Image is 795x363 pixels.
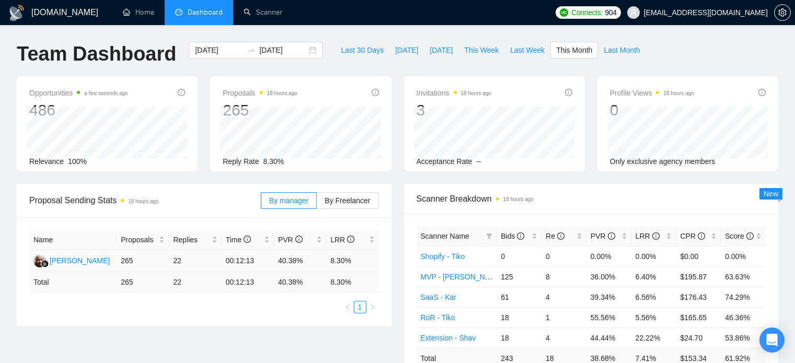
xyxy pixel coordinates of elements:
[244,8,282,17] a: searchScanner
[591,232,615,240] span: PVR
[721,266,766,287] td: 63.63%
[676,327,721,348] td: $24.70
[84,90,128,96] time: a few seconds ago
[550,42,598,58] button: This Month
[178,89,185,96] span: info-circle
[123,8,154,17] a: homeHome
[326,250,378,272] td: 8.30%
[341,44,384,56] span: Last 30 Days
[598,42,646,58] button: Last Month
[571,7,603,18] span: Connects:
[259,44,307,56] input: End date
[652,232,660,240] span: info-circle
[565,89,572,96] span: info-circle
[541,327,586,348] td: 4
[721,307,766,327] td: 46.36%
[774,8,791,17] a: setting
[698,232,705,240] span: info-circle
[586,266,631,287] td: 36.00%
[421,232,469,240] span: Scanner Name
[541,307,586,327] td: 1
[325,196,370,205] span: By Freelancer
[417,157,473,166] span: Acceptance Rate
[430,44,453,56] span: [DATE]
[631,307,676,327] td: 5.56%
[497,246,541,266] td: 0
[725,232,753,240] span: Score
[417,87,491,99] span: Invitations
[29,194,261,207] span: Proposal Sending Stats
[223,87,297,99] span: Proposals
[631,266,676,287] td: 6.40%
[541,246,586,266] td: 0
[560,8,568,17] img: upwork-logo.png
[680,232,705,240] span: CPR
[497,307,541,327] td: 18
[676,246,721,266] td: $0.00
[758,89,766,96] span: info-circle
[263,157,284,166] span: 8.30%
[630,9,637,16] span: user
[50,255,110,266] div: [PERSON_NAME]
[557,232,564,240] span: info-circle
[335,42,389,58] button: Last 30 Days
[476,157,481,166] span: --
[226,236,251,244] span: Time
[175,8,182,16] span: dashboard
[222,272,274,292] td: 00:12:13
[421,293,456,301] a: SaaS - Kar
[721,246,766,266] td: 0.00%
[497,266,541,287] td: 125
[764,190,778,198] span: New
[372,89,379,96] span: info-circle
[33,254,47,267] img: NM
[267,90,297,96] time: 18 hours ago
[347,236,354,243] span: info-circle
[586,246,631,266] td: 0.00%
[421,252,465,261] a: Shopify - Tiko
[366,301,379,313] li: Next Page
[464,44,499,56] span: This Week
[504,42,550,58] button: Last Week
[541,266,586,287] td: 8
[503,196,534,202] time: 18 hours ago
[121,234,157,245] span: Proposals
[541,287,586,307] td: 4
[421,334,476,342] a: Extension - Shav
[247,46,255,54] span: to
[354,301,366,313] a: 1
[421,313,455,322] a: RoR - Tiko
[269,196,308,205] span: By manager
[278,236,303,244] span: PVR
[295,236,303,243] span: info-circle
[330,236,354,244] span: LRR
[746,232,754,240] span: info-circle
[128,198,158,204] time: 18 hours ago
[721,287,766,307] td: 74.29%
[68,157,87,166] span: 100%
[223,100,297,120] div: 265
[421,273,503,281] a: MVP - [PERSON_NAME]
[41,260,49,267] img: gigradar-bm.png
[486,233,492,239] span: filter
[8,5,25,21] img: logo
[586,327,631,348] td: 44.44%
[417,100,491,120] div: 3
[29,157,64,166] span: Relevance
[546,232,564,240] span: Re
[29,272,117,292] td: Total
[424,42,458,58] button: [DATE]
[195,44,243,56] input: Start date
[222,250,274,272] td: 00:12:13
[631,246,676,266] td: 0.00%
[389,42,424,58] button: [DATE]
[501,232,524,240] span: Bids
[169,250,221,272] td: 22
[759,327,785,353] div: Open Intercom Messenger
[17,42,176,66] h1: Team Dashboard
[117,272,169,292] td: 265
[586,287,631,307] td: 39.34%
[247,46,255,54] span: swap-right
[274,272,326,292] td: 40.38 %
[341,301,354,313] li: Previous Page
